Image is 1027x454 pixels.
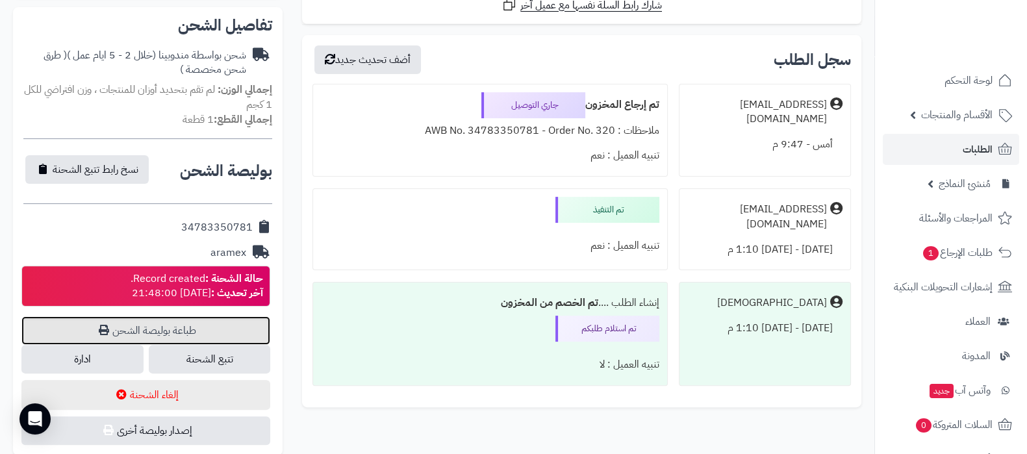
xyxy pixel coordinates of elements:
div: تم التنفيذ [555,197,659,223]
div: aramex [210,246,246,260]
a: لوحة التحكم [883,65,1019,96]
a: تتبع الشحنة [149,345,271,373]
span: لم تقم بتحديد أوزان للمنتجات ، وزن افتراضي للكل 1 كجم [24,82,272,112]
img: logo-2.png [939,10,1015,37]
div: Open Intercom Messenger [19,403,51,435]
span: إشعارات التحويلات البنكية [894,278,993,296]
span: العملاء [965,312,991,331]
span: 0 [916,418,932,433]
h2: بوليصة الشحن [180,163,272,179]
span: السلات المتروكة [915,416,993,434]
a: إشعارات التحويلات البنكية [883,271,1019,303]
button: نسخ رابط تتبع الشحنة [25,155,149,184]
div: [EMAIL_ADDRESS][DOMAIN_NAME] [687,97,827,127]
span: مُنشئ النماذج [939,175,991,193]
span: 1 [923,246,939,260]
span: ( طرق شحن مخصصة ) [44,47,246,78]
strong: حالة الشحنة : [205,271,263,286]
div: إنشاء الطلب .... [321,290,659,316]
b: تم إرجاع المخزون [585,97,659,112]
small: 1 قطعة [183,112,272,127]
span: طلبات الإرجاع [922,244,993,262]
a: ادارة [21,345,144,373]
div: [DATE] - [DATE] 1:10 م [687,237,843,262]
div: شحن بواسطة مندوبينا (خلال 2 - 5 ايام عمل ) [23,48,246,78]
div: [DATE] - [DATE] 1:10 م [687,316,843,341]
a: الطلبات [883,134,1019,165]
button: إصدار بوليصة أخرى [21,416,270,445]
h2: تفاصيل الشحن [23,18,272,33]
span: وآتس آب [928,381,991,399]
a: العملاء [883,306,1019,337]
a: المدونة [883,340,1019,372]
strong: آخر تحديث : [211,285,263,301]
strong: إجمالي الوزن: [218,82,272,97]
div: Record created. [DATE] 21:48:00 [131,271,263,301]
span: الأقسام والمنتجات [921,106,993,124]
span: الطلبات [963,140,993,158]
div: [DEMOGRAPHIC_DATA] [717,296,827,310]
button: أضف تحديث جديد [314,45,421,74]
div: تنبيه العميل : لا [321,352,659,377]
span: المدونة [962,347,991,365]
div: جاري التوصيل [481,92,585,118]
div: تنبيه العميل : نعم [321,233,659,259]
div: 34783350781 [181,220,253,235]
button: إلغاء الشحنة [21,380,270,410]
h3: سجل الطلب [774,52,851,68]
span: لوحة التحكم [945,71,993,90]
strong: إجمالي القطع: [214,112,272,127]
span: المراجعات والأسئلة [919,209,993,227]
span: نسخ رابط تتبع الشحنة [53,162,138,177]
a: السلات المتروكة0 [883,409,1019,440]
div: ملاحظات : AWB No. 34783350781 - Order No. 320 [321,118,659,144]
div: تم استلام طلبكم [555,316,659,342]
span: جديد [930,384,954,398]
b: تم الخصم من المخزون [501,295,598,310]
a: المراجعات والأسئلة [883,203,1019,234]
a: طلبات الإرجاع1 [883,237,1019,268]
a: طباعة بوليصة الشحن [21,316,270,345]
div: أمس - 9:47 م [687,132,843,157]
div: تنبيه العميل : نعم [321,143,659,168]
a: وآتس آبجديد [883,375,1019,406]
div: [EMAIL_ADDRESS][DOMAIN_NAME] [687,202,827,232]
